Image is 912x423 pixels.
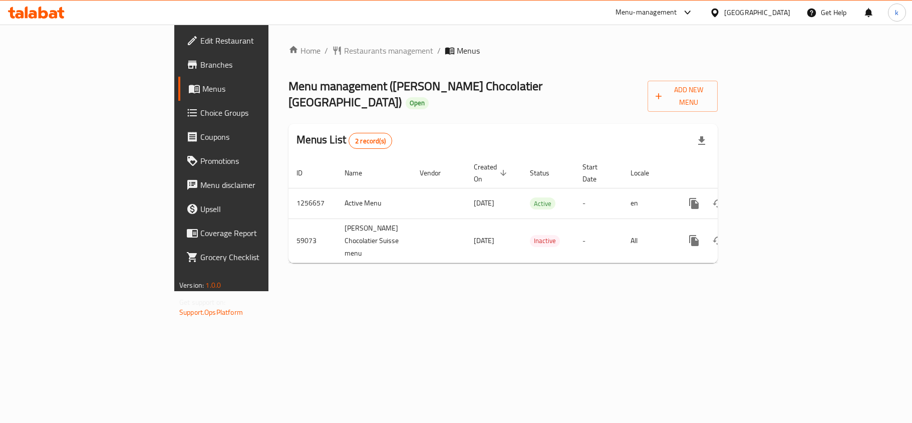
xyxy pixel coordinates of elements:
span: Name [345,167,375,179]
td: All [623,219,674,263]
button: Add New Menu [648,81,718,112]
li: / [437,45,441,57]
a: Branches [178,53,327,77]
div: Inactive [530,235,560,247]
button: Change Status [706,229,730,253]
span: Version: [179,279,204,292]
span: Branches [200,59,319,71]
span: Menu disclaimer [200,179,319,191]
div: [GEOGRAPHIC_DATA] [724,7,790,18]
span: Open [406,99,429,107]
span: Edit Restaurant [200,35,319,47]
span: Menus [202,83,319,95]
a: Edit Restaurant [178,29,327,53]
div: Open [406,97,429,109]
span: Coverage Report [200,227,319,239]
span: Upsell [200,203,319,215]
span: Promotions [200,155,319,167]
td: en [623,188,674,219]
span: Created On [474,161,510,185]
td: [PERSON_NAME] Chocolatier Suisse menu [337,219,412,263]
nav: breadcrumb [288,45,718,57]
div: Export file [690,129,714,153]
a: Restaurants management [332,45,433,57]
span: Status [530,167,562,179]
a: Choice Groups [178,101,327,125]
span: Restaurants management [344,45,433,57]
a: Coverage Report [178,221,327,245]
div: Menu-management [616,7,677,19]
th: Actions [674,158,786,188]
span: 1.0.0 [205,279,221,292]
span: Inactive [530,235,560,247]
a: Coupons [178,125,327,149]
div: Active [530,197,555,209]
a: Menu disclaimer [178,173,327,197]
h2: Menus List [296,132,392,149]
span: Add New Menu [656,84,710,109]
span: k [895,7,898,18]
span: Locale [631,167,662,179]
td: - [574,188,623,219]
span: Coupons [200,131,319,143]
span: Get support on: [179,296,225,309]
button: more [682,229,706,253]
span: Menu management ( [PERSON_NAME] Chocolatier [GEOGRAPHIC_DATA] ) [288,75,542,113]
span: Vendor [420,167,454,179]
span: 2 record(s) [349,136,392,146]
span: Choice Groups [200,107,319,119]
a: Upsell [178,197,327,221]
span: [DATE] [474,234,494,247]
span: Active [530,198,555,209]
button: more [682,191,706,216]
span: [DATE] [474,196,494,209]
a: Promotions [178,149,327,173]
a: Grocery Checklist [178,245,327,269]
button: Change Status [706,191,730,216]
a: Menus [178,77,327,101]
td: - [574,219,623,263]
a: Support.OpsPlatform [179,306,243,319]
span: Grocery Checklist [200,251,319,263]
td: Active Menu [337,188,412,219]
table: enhanced table [288,158,786,263]
span: ID [296,167,316,179]
div: Total records count [349,133,392,149]
span: Start Date [582,161,611,185]
span: Menus [457,45,480,57]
